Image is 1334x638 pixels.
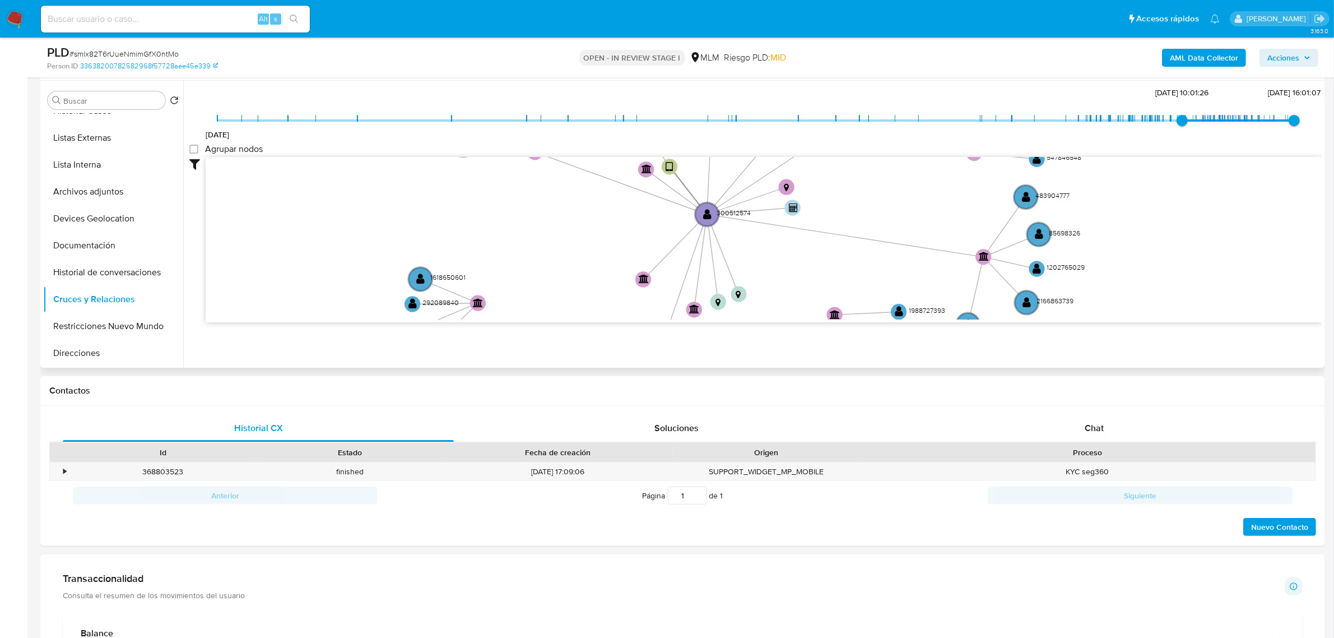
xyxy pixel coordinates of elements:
span: 3.163.0 [1310,26,1328,35]
text: 547846548 [1047,152,1081,162]
div: [DATE] 17:09:06 [443,463,673,481]
button: Documentación [43,232,183,259]
text:  [964,319,973,330]
button: Nuevo Contacto [1243,518,1316,536]
span: Chat [1085,422,1104,434]
span: Alt [259,13,268,24]
div: Origen [681,447,852,458]
span: [DATE] 16:01:07 [1268,87,1321,98]
span: s [274,13,277,24]
text: 1202765029 [1047,262,1085,272]
button: Direcciones [43,340,183,367]
text: 1988727393 [909,305,945,315]
h1: Contactos [49,385,1316,396]
text:  [789,203,798,212]
input: Buscar [63,96,161,106]
b: Person ID [47,61,78,71]
text:  [830,309,840,318]
text:  [703,209,712,220]
button: Archivos adjuntos [43,178,183,205]
button: Listas Externas [43,124,183,151]
text:  [473,298,483,307]
a: 33638200782582968f57728aee45e339 [80,61,218,71]
span: Acciones [1267,49,1299,67]
button: Lista Interna [43,151,183,178]
text: 292089840 [422,298,459,307]
span: 1 [721,490,723,501]
text:  [689,304,699,313]
div: 368803523 [69,463,256,481]
text:  [1033,154,1042,165]
text:  [895,306,903,317]
div: Proceso [867,447,1308,458]
div: SUPPORT_WIDGET_MP_MOBILE [673,463,859,481]
button: Buscar [52,96,61,105]
a: Salir [1314,13,1326,25]
b: AML Data Collector [1170,49,1238,67]
text:  [666,161,673,173]
input: Agrupar nodos [189,145,198,154]
button: Volver al orden por defecto [170,96,179,108]
text: 1772209323 [978,318,1015,327]
button: Historial de conversaciones [43,259,183,286]
span: Historial CX [234,422,283,434]
button: AML Data Collector [1162,49,1246,67]
span: Agrupar nodos [205,144,263,155]
text:  [1022,191,1030,202]
text:  [979,252,989,261]
span: Página de [643,487,723,505]
div: Fecha de creación [451,447,665,458]
text:  [642,164,652,173]
text: 2166863739 [1036,296,1073,306]
p: OPEN - IN REVIEW STAGE I [579,50,685,66]
span: # smlx82T6rUueNmimGfX0ntMo [69,48,179,59]
div: Estado [264,447,435,458]
div: finished [256,463,443,481]
span: [DATE] 10:01:26 [1155,87,1208,98]
div: • [63,466,66,477]
button: search-icon [282,11,305,27]
p: alan.cervantesmartinez@mercadolibre.com.mx [1247,13,1310,24]
text:  [1035,229,1043,240]
button: Devices Geolocation [43,205,183,232]
text:  [784,183,789,192]
button: Restricciones Nuevo Mundo [43,313,183,340]
button: Cruces y Relaciones [43,286,183,313]
text:  [1022,297,1031,308]
span: Soluciones [654,422,699,434]
text:  [639,274,649,283]
div: MLM [690,52,720,64]
text:  [736,290,741,299]
text:  [416,274,425,285]
button: Anterior [73,487,378,505]
button: Siguiente [988,487,1293,505]
span: [DATE] [206,129,230,140]
div: KYC seg360 [859,463,1316,481]
text: 85698326 [1049,228,1080,237]
text:  [1033,263,1042,274]
span: Nuevo Contacto [1251,519,1308,535]
b: PLD [47,43,69,61]
text:  [408,298,417,309]
text: 483904777 [1036,191,1070,200]
div: Id [77,447,248,458]
a: Notificaciones [1210,14,1220,24]
span: MID [771,51,787,64]
input: Buscar usuario o caso... [41,12,310,26]
text: 1618650601 [430,272,466,282]
span: Riesgo PLD: [724,52,787,64]
button: Acciones [1259,49,1318,67]
text: 300512574 [717,208,751,218]
text:  [715,298,721,307]
span: Accesos rápidos [1136,13,1199,25]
